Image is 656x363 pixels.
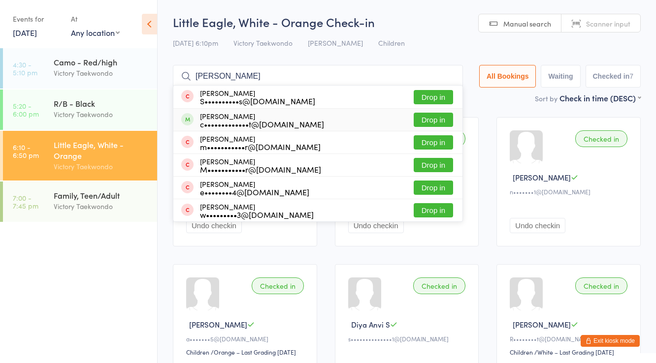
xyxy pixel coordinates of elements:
div: s••••••••••••••1@[DOMAIN_NAME] [348,334,469,343]
div: [PERSON_NAME] [200,112,324,128]
button: Undo checkin [348,218,404,233]
button: Waiting [541,65,580,88]
span: [PERSON_NAME] [513,319,571,330]
span: Diya Anvi S [351,319,390,330]
div: Checked in [575,130,627,147]
time: 7:00 - 7:45 pm [13,194,38,210]
button: Exit kiosk mode [581,335,640,347]
input: Search [173,65,463,88]
a: 4:30 -5:10 pmCamo - Red/highVictory Taekwondo [3,48,157,89]
button: Drop in [414,158,453,172]
div: Checked in [575,277,627,294]
button: Checked in7 [586,65,641,88]
span: [PERSON_NAME] [189,319,247,330]
time: 5:20 - 6:00 pm [13,102,39,118]
div: w•••••••••3@[DOMAIN_NAME] [200,211,314,218]
div: R/B - Black [54,98,149,109]
div: At [71,11,120,27]
div: Children [186,348,209,356]
button: Drop in [414,135,453,150]
div: Camo - Red/high [54,57,149,67]
div: [PERSON_NAME] [200,135,321,151]
div: Little Eagle, White - Orange [54,139,149,161]
span: Scanner input [586,19,630,29]
div: a•••••••5@[DOMAIN_NAME] [186,334,307,343]
div: n•••••••1@[DOMAIN_NAME] [510,187,630,196]
div: Events for [13,11,61,27]
a: [DATE] [13,27,37,38]
div: e••••••••4@[DOMAIN_NAME] [200,188,309,196]
div: [PERSON_NAME] [200,180,309,196]
span: Children [378,38,405,48]
div: c•••••••••••••t@[DOMAIN_NAME] [200,120,324,128]
div: Family, Teen/Adult [54,190,149,201]
div: 7 [629,72,633,80]
div: Children [510,348,533,356]
button: Drop in [414,90,453,104]
div: [PERSON_NAME] [200,203,314,218]
div: Checked in [252,277,304,294]
span: / Orange – Last Grading [DATE] [211,348,296,356]
span: Manual search [503,19,551,29]
div: Checked in [413,277,465,294]
a: 7:00 -7:45 pmFamily, Teen/AdultVictory Taekwondo [3,181,157,222]
h2: Little Eagle, White - Orange Check-in [173,14,641,30]
label: Sort by [535,93,558,103]
span: / White – Last Grading [DATE] [534,348,614,356]
div: [PERSON_NAME] [200,89,315,105]
button: Undo checkin [186,218,242,233]
span: [PERSON_NAME] [308,38,363,48]
div: Any location [71,27,120,38]
button: All Bookings [479,65,536,88]
div: [PERSON_NAME] [200,157,321,173]
button: Drop in [414,181,453,195]
div: m•••••••••••r@[DOMAIN_NAME] [200,143,321,151]
div: Victory Taekwondo [54,161,149,172]
span: [PERSON_NAME] [513,172,571,182]
time: 4:30 - 5:10 pm [13,60,37,76]
div: Victory Taekwondo [54,109,149,120]
div: Victory Taekwondo [54,67,149,79]
time: 6:10 - 6:50 pm [13,143,39,159]
button: Undo checkin [510,218,565,233]
button: Drop in [414,113,453,127]
div: M•••••••••••r@[DOMAIN_NAME] [200,165,321,173]
span: Victory Taekwondo [233,38,293,48]
div: Victory Taekwondo [54,201,149,212]
div: S••••••••••s@[DOMAIN_NAME] [200,97,315,105]
span: [DATE] 6:10pm [173,38,218,48]
div: R••••••••t@[DOMAIN_NAME] [510,334,630,343]
a: 5:20 -6:00 pmR/B - BlackVictory Taekwondo [3,90,157,130]
button: Drop in [414,203,453,217]
div: Check in time (DESC) [559,92,641,103]
a: 6:10 -6:50 pmLittle Eagle, White - OrangeVictory Taekwondo [3,131,157,181]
